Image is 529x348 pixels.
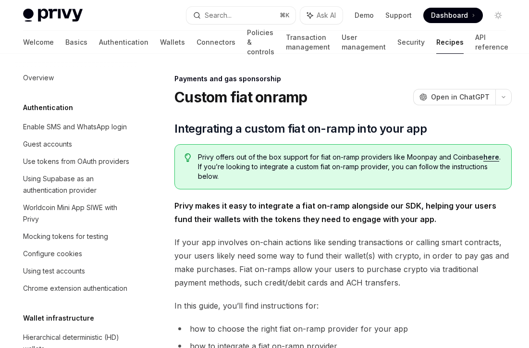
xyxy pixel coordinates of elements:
div: Mocking tokens for testing [23,231,108,242]
div: Using test accounts [23,265,85,277]
span: In this guide, you’ll find instructions for: [174,299,512,312]
span: Integrating a custom fiat on-ramp into your app [174,121,427,137]
span: Open in ChatGPT [431,92,490,102]
a: Configure cookies [15,245,138,262]
a: Basics [65,31,87,54]
span: Privy offers out of the box support for fiat on-ramp providers like Moonpay and Coinbase . If you... [198,152,502,181]
a: Using test accounts [15,262,138,280]
button: Search...⌘K [186,7,295,24]
strong: Privy makes it easy to integrate a fiat on-ramp alongside our SDK, helping your users fund their ... [174,201,496,224]
a: Security [397,31,425,54]
a: Connectors [197,31,235,54]
a: Enable SMS and WhatsApp login [15,118,138,136]
a: Use tokens from OAuth providers [15,153,138,170]
a: Policies & controls [247,31,274,54]
span: Ask AI [317,11,336,20]
li: how to choose the right fiat on-ramp provider for your app [174,322,512,336]
img: light logo [23,9,83,22]
h5: Wallet infrastructure [23,312,94,324]
a: Recipes [436,31,464,54]
a: Transaction management [286,31,330,54]
a: User management [342,31,386,54]
div: Guest accounts [23,138,72,150]
h5: Authentication [23,102,73,113]
a: Support [385,11,412,20]
a: Dashboard [423,8,483,23]
a: Overview [15,69,138,87]
a: Wallets [160,31,185,54]
span: If your app involves on-chain actions like sending transactions or calling smart contracts, your ... [174,236,512,289]
svg: Tip [185,153,191,162]
div: Enable SMS and WhatsApp login [23,121,127,133]
button: Open in ChatGPT [413,89,495,105]
a: Using Supabase as an authentication provider [15,170,138,199]
div: Search... [205,10,232,21]
a: here [483,153,499,162]
span: Dashboard [431,11,468,20]
a: Demo [355,11,374,20]
div: Using Supabase as an authentication provider [23,173,133,196]
a: Chrome extension authentication [15,280,138,297]
div: Chrome extension authentication [23,283,127,294]
a: Mocking tokens for testing [15,228,138,245]
div: Use tokens from OAuth providers [23,156,129,167]
span: ⌘ K [280,12,290,19]
a: Welcome [23,31,54,54]
a: Authentication [99,31,148,54]
button: Ask AI [300,7,343,24]
a: API reference [475,31,508,54]
div: Configure cookies [23,248,82,260]
div: Payments and gas sponsorship [174,74,512,84]
div: Overview [23,72,54,84]
button: Toggle dark mode [491,8,506,23]
a: Guest accounts [15,136,138,153]
h1: Custom fiat onramp [174,88,308,106]
div: Worldcoin Mini App SIWE with Privy [23,202,133,225]
a: Worldcoin Mini App SIWE with Privy [15,199,138,228]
